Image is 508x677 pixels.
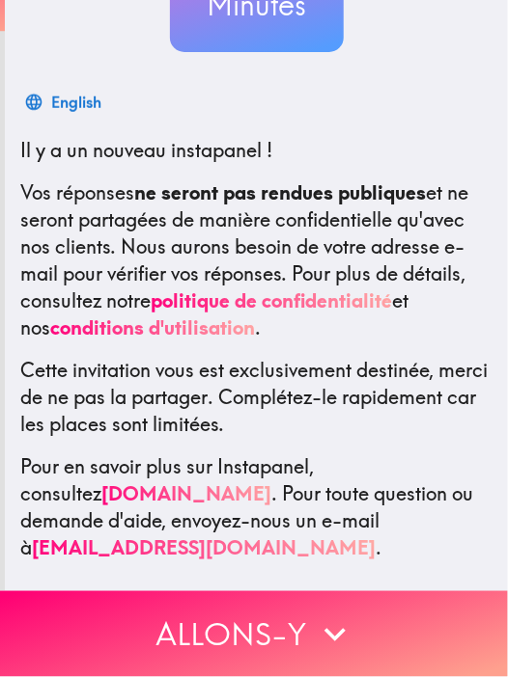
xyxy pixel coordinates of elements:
[20,453,493,561] p: Pour en savoir plus sur Instapanel, consultez . Pour toute question ou demande d'aide, envoyez-no...
[50,315,255,339] a: conditions d'utilisation
[151,288,392,312] a: politique de confidentialité
[20,357,493,438] p: Cette invitation vous est exclusivement destinée, merci de ne pas la partager. Complétez-le rapid...
[20,138,272,162] span: Il y a un nouveau instapanel !
[101,481,271,505] a: [DOMAIN_NAME]
[32,535,376,559] a: [EMAIL_ADDRESS][DOMAIN_NAME]
[20,179,493,341] p: Vos réponses et ne seront partagées de manière confidentielle qu'avec nos clients. Nous aurons be...
[20,83,109,122] button: English
[134,180,426,204] b: ne seront pas rendues publiques
[51,89,101,116] div: English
